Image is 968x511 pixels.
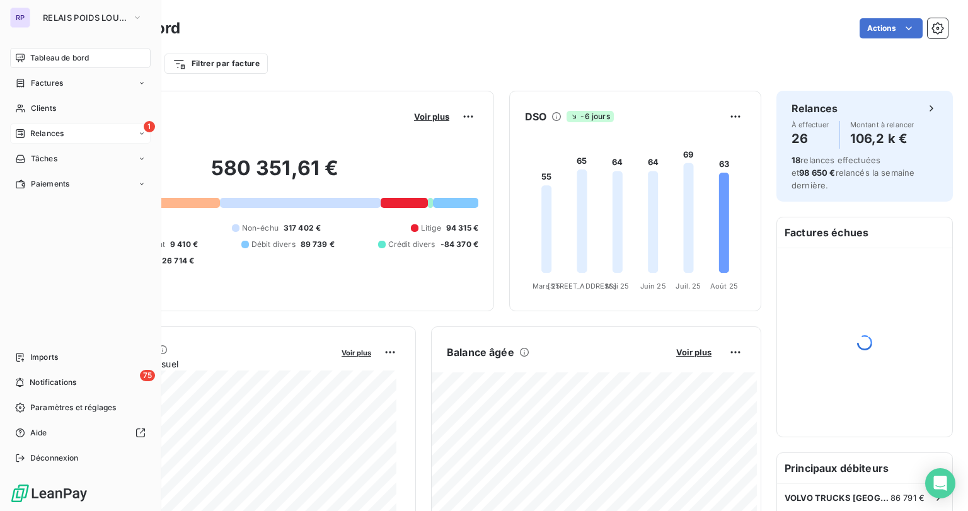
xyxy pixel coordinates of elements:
span: 18 [792,155,800,165]
span: Paramètres et réglages [30,402,116,413]
a: 1Relances [10,123,151,144]
span: Voir plus [414,112,449,122]
span: Crédit divers [388,239,435,250]
button: Filtrer par facture [164,54,268,74]
span: Montant à relancer [850,121,914,129]
span: Voir plus [676,347,712,357]
div: RP [10,8,30,28]
h4: 106,2 k € [850,129,914,149]
span: RELAIS POIDS LOURDS LIMOUSIN [43,13,127,23]
span: 317 402 € [284,222,321,234]
span: 89 739 € [301,239,335,250]
img: Logo LeanPay [10,483,88,503]
span: Tâches [31,153,57,164]
span: Imports [30,352,58,363]
span: Non-échu [242,222,279,234]
a: Tableau de bord [10,48,151,68]
h6: Balance âgée [447,345,514,360]
tspan: Juil. 25 [676,282,701,290]
span: Clients [31,103,56,114]
span: VOLVO TRUCKS [GEOGRAPHIC_DATA]-VTF [785,493,890,503]
button: Voir plus [410,111,453,122]
span: Aide [30,427,47,439]
a: Tâches [10,149,151,169]
tspan: [STREET_ADDRESS] [548,282,616,290]
span: 1 [144,121,155,132]
span: Litige [421,222,441,234]
span: Relances [30,128,64,139]
span: relances effectuées et relancés la semaine dernière. [792,155,914,190]
span: Factures [31,78,63,89]
span: -84 370 € [441,239,478,250]
a: Clients [10,98,151,118]
span: -6 jours [567,111,613,122]
span: Notifications [30,377,76,388]
div: Open Intercom Messenger [925,468,955,498]
tspan: Mars 25 [533,282,560,290]
span: Débit divers [251,239,296,250]
span: Paiements [31,178,69,190]
h4: 26 [792,129,829,149]
span: Déconnexion [30,452,79,464]
button: Voir plus [338,347,375,358]
h2: 580 351,61 € [71,156,478,193]
span: Tableau de bord [30,52,89,64]
span: 9 410 € [170,239,198,250]
h6: Principaux débiteurs [777,453,952,483]
button: Actions [860,18,923,38]
tspan: Mai 25 [606,282,629,290]
h6: Factures échues [777,217,952,248]
a: Imports [10,347,151,367]
a: Factures [10,73,151,93]
h6: Relances [792,101,838,116]
span: 86 791 € [890,493,925,503]
span: 75 [140,370,155,381]
span: Chiffre d'affaires mensuel [71,357,333,370]
span: 94 315 € [446,222,478,234]
span: À effectuer [792,121,829,129]
h6: DSO [525,109,546,124]
tspan: Août 25 [710,282,738,290]
button: Voir plus [672,347,715,358]
a: Paramètres et réglages [10,398,151,418]
a: Aide [10,423,151,443]
span: Voir plus [342,348,371,357]
a: Paiements [10,174,151,194]
tspan: Juin 25 [640,282,666,290]
span: 98 650 € [799,168,835,178]
span: -26 714 € [158,255,194,267]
